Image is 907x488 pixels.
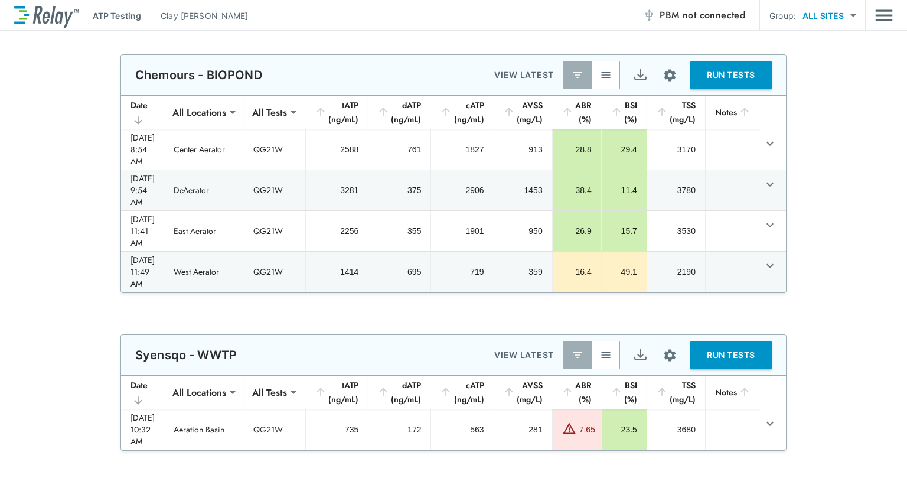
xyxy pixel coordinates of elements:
[315,378,358,406] div: tATP (ng/mL)
[657,144,696,155] div: 3170
[441,424,484,435] div: 563
[656,98,696,126] div: TSS (mg/L)
[769,9,796,22] p: Group:
[164,409,244,450] td: Aeration Basin
[130,254,155,289] div: [DATE] 11:49 AM
[244,211,305,251] td: QG21W
[663,348,677,363] img: Settings Icon
[315,424,358,435] div: 735
[244,409,305,450] td: QG21W
[715,105,751,119] div: Notes
[135,348,237,362] p: Syensqo - WWTP
[611,184,637,196] div: 11.4
[611,266,637,278] div: 49.1
[504,266,543,278] div: 359
[121,376,164,409] th: Date
[130,132,155,167] div: [DATE] 8:54 AM
[562,144,592,155] div: 28.8
[377,378,421,406] div: dATP (ng/mL)
[494,68,554,82] p: VIEW LATEST
[164,252,244,292] td: West Aerator
[504,225,543,237] div: 950
[654,60,686,91] button: Site setup
[611,424,637,435] div: 23.5
[121,96,164,129] th: Date
[663,68,677,83] img: Settings Icon
[660,7,745,24] span: PBM
[93,9,141,22] p: ATP Testing
[638,4,750,27] button: PBM not connected
[611,225,637,237] div: 15.7
[562,225,592,237] div: 26.9
[164,211,244,251] td: East Aerator
[503,98,543,126] div: AVSS (mg/L)
[244,252,305,292] td: QG21W
[760,414,780,434] button: expand row
[378,266,421,278] div: 695
[611,144,637,155] div: 29.4
[164,380,234,404] div: All Locations
[683,8,745,22] span: not connected
[654,340,686,371] button: Site setup
[441,184,484,196] div: 2906
[600,69,612,81] img: View All
[121,376,786,450] table: sticky table
[244,170,305,210] td: QG21W
[440,378,484,406] div: cATP (ng/mL)
[657,424,696,435] div: 3680
[130,412,155,447] div: [DATE] 10:32 AM
[244,380,295,404] div: All Tests
[626,341,654,369] button: Export
[164,170,244,210] td: DeAerator
[504,184,543,196] div: 1453
[562,184,592,196] div: 38.4
[494,348,554,362] p: VIEW LATEST
[562,98,592,126] div: ABR (%)
[377,98,421,126] div: dATP (ng/mL)
[562,266,592,278] div: 16.4
[611,98,637,126] div: BSI (%)
[164,129,244,170] td: Center Aerator
[503,378,543,406] div: AVSS (mg/L)
[657,225,696,237] div: 3530
[441,225,484,237] div: 1901
[504,424,543,435] div: 281
[760,174,780,194] button: expand row
[440,98,484,126] div: cATP (ng/mL)
[579,424,595,435] div: 7.65
[715,385,751,399] div: Notes
[656,378,696,406] div: TSS (mg/L)
[135,68,262,82] p: Chemours - BIOPOND
[690,61,772,89] button: RUN TESTS
[657,266,696,278] div: 2190
[633,348,648,363] img: Export Icon
[378,144,421,155] div: 761
[572,69,583,81] img: Latest
[657,184,696,196] div: 3780
[315,225,358,237] div: 2256
[441,144,484,155] div: 1827
[378,225,421,237] div: 355
[600,349,612,361] img: View All
[633,68,648,83] img: Export Icon
[130,213,155,249] div: [DATE] 11:41 AM
[562,421,576,435] img: Warning
[441,266,484,278] div: 719
[626,61,654,89] button: Export
[244,129,305,170] td: QG21W
[315,98,358,126] div: tATP (ng/mL)
[14,3,79,28] img: LuminUltra Relay
[315,184,358,196] div: 3281
[130,173,155,208] div: [DATE] 9:54 AM
[161,9,248,22] p: Clay [PERSON_NAME]
[760,215,780,235] button: expand row
[760,256,780,276] button: expand row
[643,9,655,21] img: Offline Icon
[504,144,543,155] div: 913
[562,378,592,406] div: ABR (%)
[378,184,421,196] div: 375
[121,96,786,292] table: sticky table
[315,266,358,278] div: 1414
[572,349,583,361] img: Latest
[875,4,893,27] button: Main menu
